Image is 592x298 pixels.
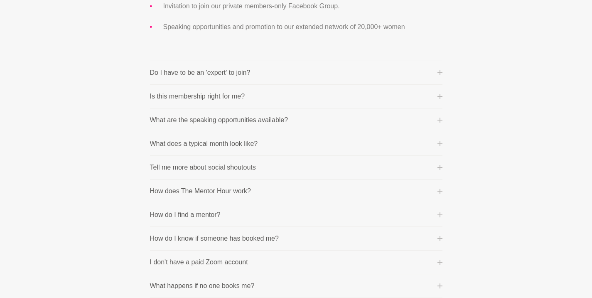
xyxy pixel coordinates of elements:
[150,234,279,244] p: How do I know if someone has booked me?
[150,257,248,267] p: I don't have a paid Zoom account
[150,281,442,291] button: What happens if no one books me?
[150,210,221,220] p: How do I find a mentor?
[150,91,442,101] button: Is this membership right for me?
[150,91,245,101] p: Is this membership right for me?
[150,234,442,244] button: How do I know if someone has booked me?
[150,68,251,78] p: Do I have to be an 'expert' to join?
[150,281,255,291] p: What happens if no one books me?
[150,186,251,196] p: How does The Mentor Hour work?
[150,257,442,267] button: I don't have a paid Zoom account
[163,22,429,32] li: Speaking opportunities and promotion to our extended network of 20,000+ women
[150,186,442,196] button: How does The Mentor Hour work?
[150,139,258,149] p: What does a typical month look like?
[150,210,442,220] button: How do I find a mentor?
[163,1,429,12] li: Invitation to join our private members-only Facebook Group.
[150,115,442,125] button: What are the speaking opportunities available?
[150,139,442,149] button: What does a typical month look like?
[150,68,442,78] button: Do I have to be an 'expert' to join?
[150,163,256,172] p: Tell me more about social shoutouts
[150,163,442,172] button: Tell me more about social shoutouts
[150,115,288,125] p: What are the speaking opportunities available?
